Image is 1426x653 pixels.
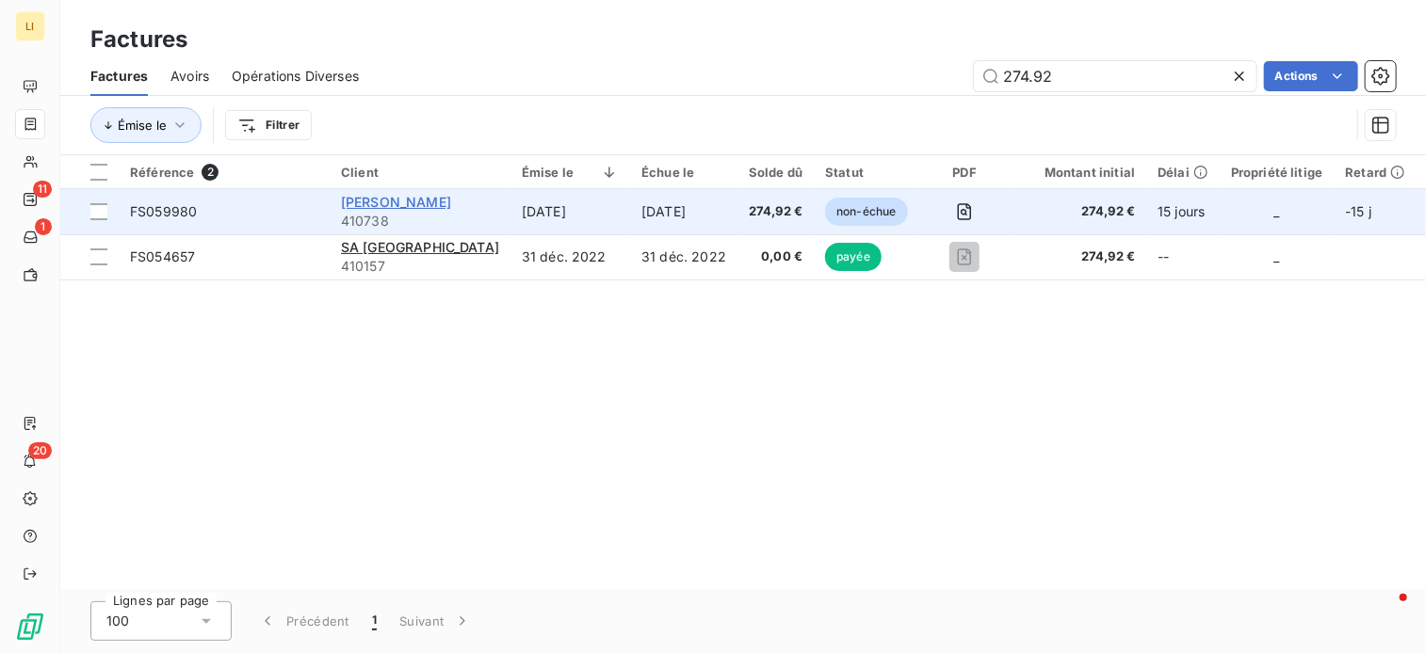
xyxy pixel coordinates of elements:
[341,239,499,255] span: SA [GEOGRAPHIC_DATA]
[15,612,45,642] img: Logo LeanPay
[130,248,195,264] span: FS054657
[1264,61,1358,91] button: Actions
[232,67,359,86] span: Opérations Diverses
[1158,165,1208,180] div: Délai
[974,61,1256,91] input: Rechercher
[225,110,312,140] button: Filtrer
[33,181,52,198] span: 11
[118,118,167,133] span: Émise le
[341,194,451,210] span: [PERSON_NAME]
[641,165,726,180] div: Échue le
[388,601,483,641] button: Suivant
[130,165,194,180] span: Référence
[1345,165,1405,180] div: Retard
[28,442,52,459] span: 20
[825,243,882,271] span: payée
[130,203,197,219] span: FS059980
[931,165,999,180] div: PDF
[1345,203,1371,219] span: -15 j
[202,164,219,181] span: 2
[825,198,907,226] span: non-échue
[341,212,499,231] span: 410738
[825,165,907,180] div: Statut
[90,23,187,56] h3: Factures
[630,189,737,234] td: [DATE]
[1146,234,1220,279] td: --
[1022,165,1135,180] div: Montant initial
[1231,165,1322,180] div: Propriété litige
[35,218,52,235] span: 1
[510,234,630,279] td: 31 déc. 2022
[106,612,129,630] span: 100
[1274,203,1280,219] span: _
[1362,589,1407,634] iframe: Intercom live chat
[247,601,361,641] button: Précédent
[749,247,802,266] span: 0,00 €
[361,601,388,641] button: 1
[341,257,499,276] span: 410157
[749,202,802,221] span: 274,92 €
[749,165,802,180] div: Solde dû
[1146,189,1220,234] td: 15 jours
[341,165,499,180] div: Client
[522,165,619,180] div: Émise le
[1022,202,1135,221] span: 274,92 €
[372,612,377,630] span: 1
[15,11,45,41] div: LI
[90,67,148,86] span: Factures
[1274,248,1280,264] span: _
[630,234,737,279] td: 31 déc. 2022
[170,67,209,86] span: Avoirs
[1022,247,1135,266] span: 274,92 €
[90,107,202,143] button: Émise le
[510,189,630,234] td: [DATE]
